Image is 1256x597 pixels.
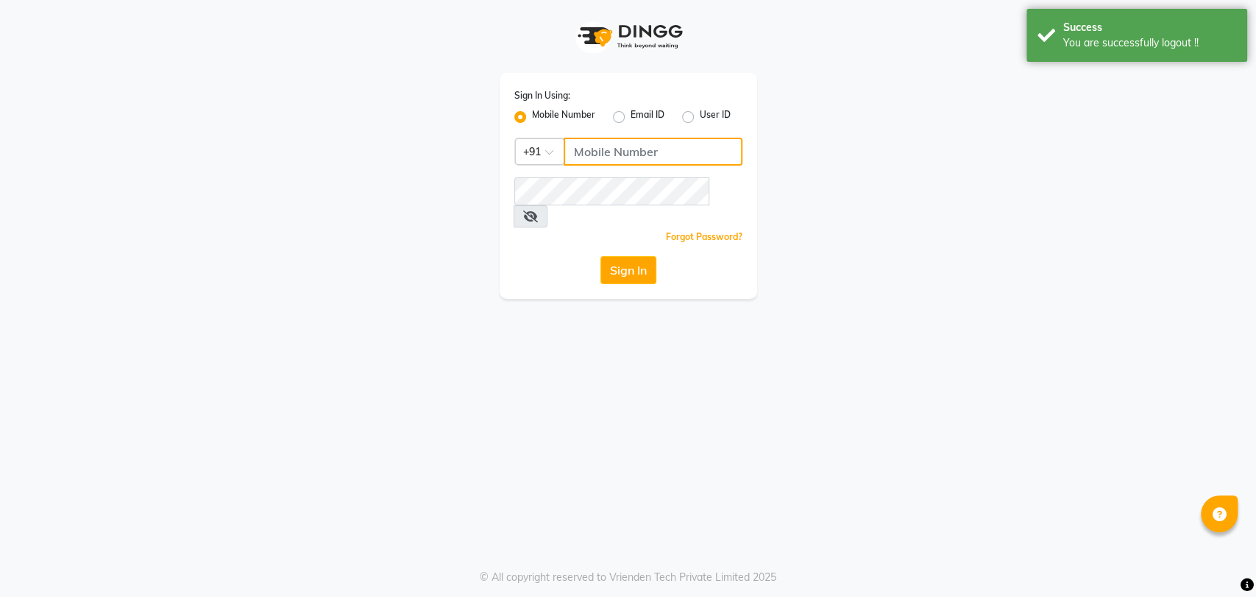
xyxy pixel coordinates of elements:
[570,15,687,58] img: logo1.svg
[514,89,570,102] label: Sign In Using:
[1063,20,1236,35] div: Success
[1063,35,1236,51] div: You are successfully logout !!
[564,138,742,166] input: Username
[532,108,595,126] label: Mobile Number
[666,231,742,242] a: Forgot Password?
[631,108,664,126] label: Email ID
[514,177,709,205] input: Username
[700,108,731,126] label: User ID
[600,256,656,284] button: Sign In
